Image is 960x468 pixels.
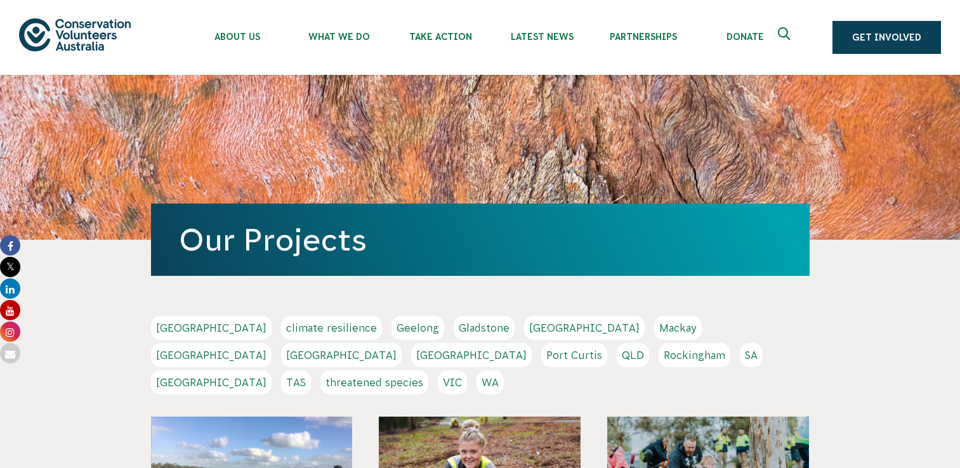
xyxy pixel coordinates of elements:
[151,343,272,367] a: [GEOGRAPHIC_DATA]
[617,343,649,367] a: QLD
[654,316,702,340] a: Mackay
[541,343,607,367] a: Port Curtis
[832,21,941,54] a: Get Involved
[694,32,796,42] span: Donate
[778,27,794,48] span: Expand search box
[454,316,515,340] a: Gladstone
[320,370,428,394] a: threatened species
[390,32,491,42] span: Take Action
[288,32,390,42] span: What We Do
[659,343,730,367] a: Rockingham
[438,370,467,394] a: VIC
[740,343,763,367] a: SA
[524,316,645,340] a: [GEOGRAPHIC_DATA]
[477,370,504,394] a: WA
[491,32,593,42] span: Latest News
[770,22,801,53] button: Expand search box Close search box
[391,316,444,340] a: Geelong
[281,316,382,340] a: climate resilience
[151,370,272,394] a: [GEOGRAPHIC_DATA]
[187,32,288,42] span: About Us
[281,343,402,367] a: [GEOGRAPHIC_DATA]
[411,343,532,367] a: [GEOGRAPHIC_DATA]
[151,316,272,340] a: [GEOGRAPHIC_DATA]
[179,223,367,257] a: Our Projects
[19,18,131,51] img: logo.svg
[593,32,694,42] span: Partnerships
[281,370,311,394] a: TAS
